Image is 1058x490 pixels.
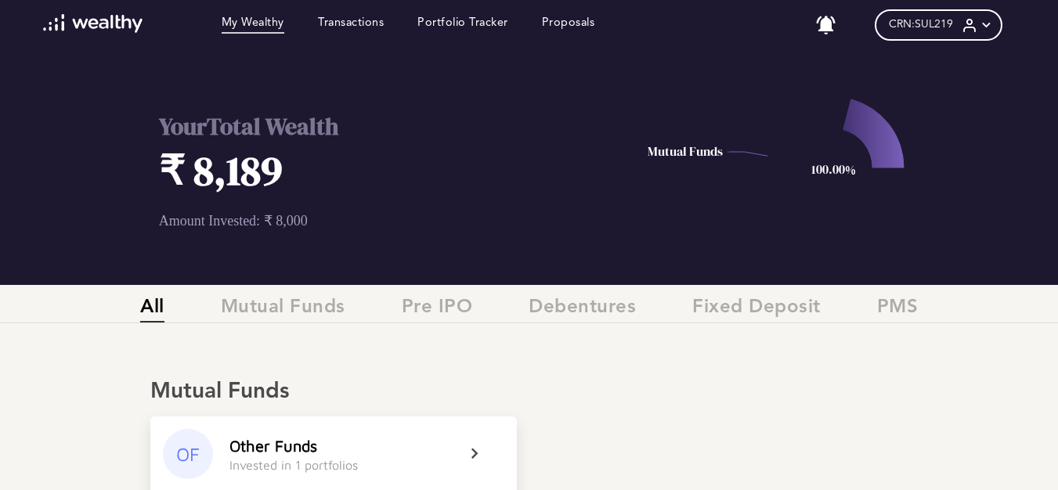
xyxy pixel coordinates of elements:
a: Portfolio Tracker [417,16,508,34]
a: Proposals [542,16,595,34]
div: Mutual Funds [150,379,908,405]
a: My Wealthy [222,16,284,34]
div: Invested in 1 portfolios [229,458,358,472]
img: wl-logo-white.svg [43,14,143,33]
h2: Your Total Wealth [159,110,608,142]
text: Mutual Funds [648,142,723,160]
span: Pre IPO [402,297,473,322]
h1: ₹ 8,189 [159,142,608,198]
span: All [140,297,164,322]
text: 100.00% [811,160,855,178]
span: Fixed Deposit [692,297,821,322]
span: Debentures [529,297,636,322]
span: Mutual Funds [221,297,345,322]
a: Transactions [318,16,384,34]
div: Other Funds [229,437,317,455]
div: OF [163,429,213,479]
span: CRN: SUL219 [889,18,953,31]
span: PMS [877,297,919,322]
p: Amount Invested: ₹ 8,000 [159,212,608,229]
